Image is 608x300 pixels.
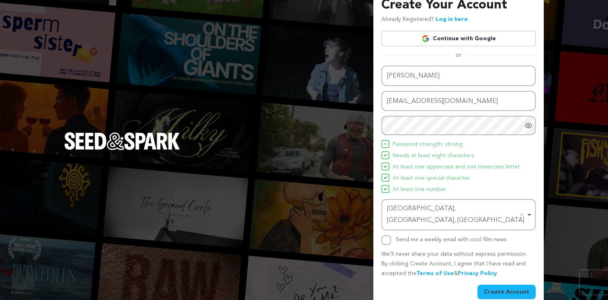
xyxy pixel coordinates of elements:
[416,271,454,276] a: Terms of Use
[384,154,387,157] img: Seed&Spark Icon
[381,250,536,278] p: We’ll never share your data without express permission. By clicking Create Account, I agree that ...
[451,51,466,59] span: or
[458,271,497,276] a: Privacy Policy
[393,140,463,150] span: Password strength: strong
[381,31,536,46] a: Continue with Google
[387,203,525,226] div: [GEOGRAPHIC_DATA], [GEOGRAPHIC_DATA], [GEOGRAPHIC_DATA]
[422,35,430,43] img: Google logo
[393,162,521,172] span: At least one uppercase and one lowercase letter.
[384,165,387,168] img: Seed&Spark Icon
[64,132,180,166] a: Seed&Spark Homepage
[393,174,471,183] span: At least one special character.
[64,132,180,150] img: Seed&Spark Logo
[477,285,536,299] button: Create Account
[396,237,507,242] label: Send me a weekly email with cool film news
[436,16,468,22] a: Log in here
[381,66,536,86] input: Name
[384,176,387,179] img: Seed&Spark Icon
[393,185,447,195] span: At least one number.
[393,151,475,161] span: Needs at least eight characters.
[524,121,532,129] a: Show password as plain text. Warning: this will display your password on the screen.
[384,187,387,191] img: Seed&Spark Icon
[381,15,468,25] p: Already Registered?
[518,211,526,219] button: Remove item: 'ChIJSx6SrQ9T2YARed8V_f0hOg0'
[381,91,536,111] input: Email address
[384,142,387,146] img: Seed&Spark Icon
